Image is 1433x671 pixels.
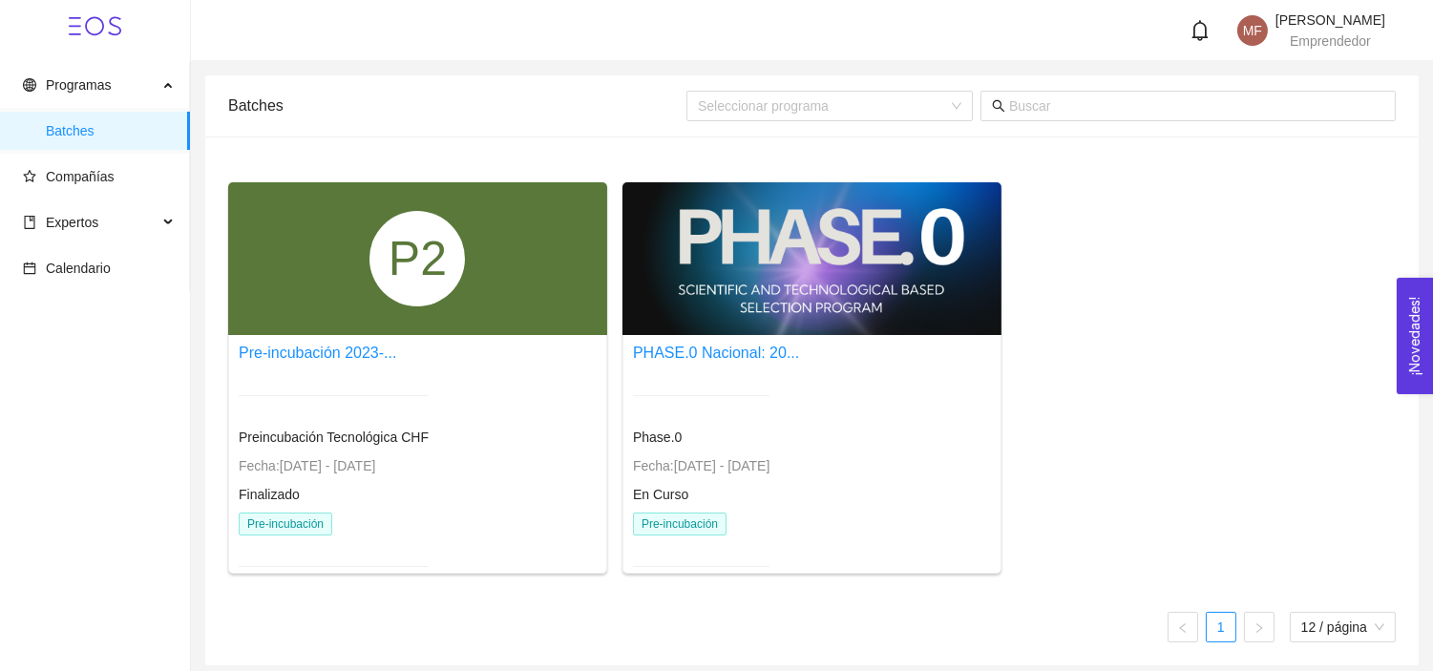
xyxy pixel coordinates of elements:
button: Open Feedback Widget [1397,278,1433,394]
button: right [1244,612,1275,642]
span: Finalizado [239,487,300,502]
span: book [23,216,36,229]
span: [PERSON_NAME] [1275,12,1385,28]
span: Pre-incubación [239,513,332,535]
span: Emprendedor [1290,33,1371,49]
button: left [1168,612,1198,642]
span: search [992,99,1005,113]
a: PHASE.0 Nacional: 20... [633,345,799,361]
span: right [1254,622,1265,634]
div: Batches [228,78,686,133]
span: Expertos [46,215,98,230]
span: Fecha: [DATE] - [DATE] [633,458,769,473]
span: calendar [23,262,36,275]
span: Batches [46,112,175,150]
span: Phase.0 [633,430,682,445]
span: star [23,170,36,183]
a: 1 [1207,613,1235,641]
div: P2 [369,211,465,306]
span: Preincubación Tecnológica CHF [239,430,429,445]
span: global [23,78,36,92]
li: 1 [1206,612,1236,642]
span: left [1177,622,1189,634]
div: tamaño de página [1290,612,1396,642]
span: Calendario [46,261,111,276]
span: Programas [46,77,111,93]
li: Página anterior [1168,612,1198,642]
input: Buscar [1009,95,1384,116]
span: 12 / página [1301,613,1384,641]
span: Compañías [46,169,115,184]
span: Pre-incubación [633,513,727,535]
span: Fecha: [DATE] - [DATE] [239,458,375,473]
span: En Curso [633,487,688,502]
a: Pre-incubación 2023-... [239,345,396,361]
span: bell [1190,20,1211,41]
li: Página siguiente [1244,612,1275,642]
span: MF [1243,15,1262,46]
